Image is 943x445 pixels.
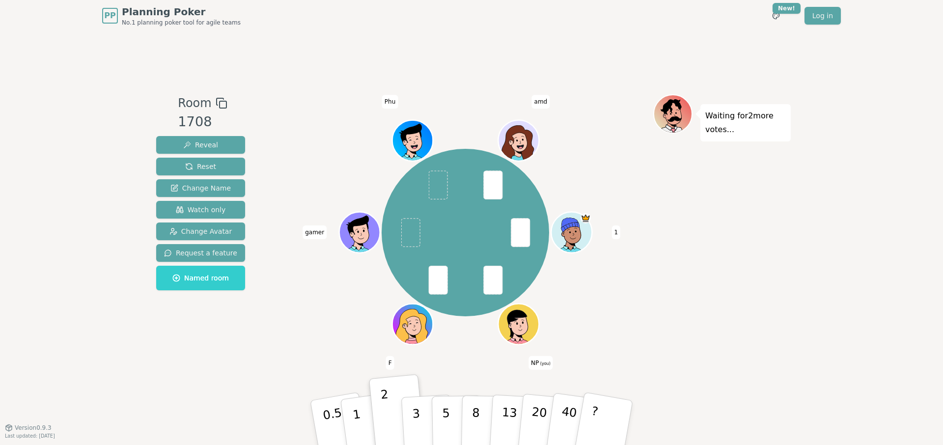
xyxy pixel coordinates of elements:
[178,112,227,132] div: 1708
[169,226,232,236] span: Change Avatar
[172,273,229,283] span: Named room
[532,95,550,109] span: Click to change your name
[380,388,393,441] p: 2
[5,433,55,439] span: Last updated: [DATE]
[528,356,553,370] span: Click to change your name
[611,225,620,239] span: Click to change your name
[156,136,245,154] button: Reveal
[156,222,245,240] button: Change Avatar
[156,158,245,175] button: Reset
[178,94,211,112] span: Room
[122,19,241,27] span: No.1 planning poker tool for agile teams
[15,424,52,432] span: Version 0.9.3
[156,201,245,219] button: Watch only
[156,244,245,262] button: Request a feature
[386,356,394,370] span: Click to change your name
[767,7,785,25] button: New!
[705,109,786,137] p: Waiting for 2 more votes...
[156,179,245,197] button: Change Name
[170,183,231,193] span: Change Name
[5,424,52,432] button: Version0.9.3
[102,5,241,27] a: PPPlanning PokerNo.1 planning poker tool for agile teams
[183,140,218,150] span: Reveal
[122,5,241,19] span: Planning Poker
[539,362,551,366] span: (you)
[581,213,591,223] span: 1 is the host
[773,3,801,14] div: New!
[164,248,237,258] span: Request a feature
[176,205,226,215] span: Watch only
[156,266,245,290] button: Named room
[382,95,398,109] span: Click to change your name
[303,225,327,239] span: Click to change your name
[499,305,537,343] button: Click to change your avatar
[185,162,216,171] span: Reset
[104,10,115,22] span: PP
[804,7,841,25] a: Log in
